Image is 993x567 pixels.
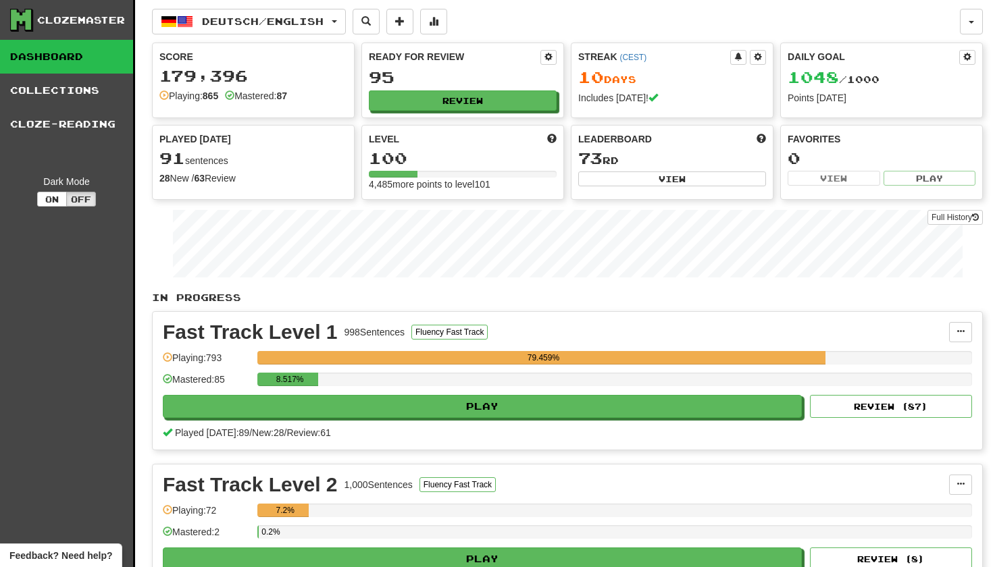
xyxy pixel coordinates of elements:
span: Open feedback widget [9,549,112,562]
div: Playing: 72 [163,504,251,526]
div: Mastered: 85 [163,373,251,395]
div: Ready for Review [369,50,540,63]
div: Includes [DATE]! [578,91,766,105]
div: 8.517% [261,373,318,386]
div: 998 Sentences [345,325,405,339]
div: 100 [369,150,557,167]
strong: 28 [159,173,170,184]
div: 7.2% [261,504,309,517]
span: Played [DATE] [159,132,231,146]
div: Playing: [159,89,218,103]
a: Full History [927,210,983,225]
button: Fluency Fast Track [411,325,488,340]
strong: 865 [203,90,218,101]
span: / 1000 [788,74,880,85]
span: Played [DATE]: 89 [175,427,249,438]
div: 79.459% [261,351,825,364]
div: 1,000 Sentences [345,478,413,491]
span: 91 [159,148,185,167]
button: Add sentence to collection [386,9,413,34]
button: Play [884,171,976,186]
div: New / Review [159,171,347,185]
div: 95 [369,69,557,86]
div: 4,485 more points to level 101 [369,178,557,191]
div: 179,396 [159,67,347,84]
button: Deutsch/English [152,9,346,34]
p: In Progress [152,291,983,304]
button: Fluency Fast Track [419,477,496,492]
div: Fast Track Level 2 [163,475,338,495]
span: 10 [578,67,604,86]
span: / [284,427,287,438]
button: View [578,171,766,186]
div: Score [159,50,347,63]
div: Day s [578,69,766,86]
div: Favorites [788,132,975,146]
button: Play [163,395,802,418]
button: On [37,192,67,207]
div: Streak [578,50,730,63]
button: Review (87) [810,395,972,418]
span: 73 [578,148,603,167]
div: Clozemaster [37,13,125,27]
span: Deutsch / English [202,16,324,27]
span: Score more points to level up [547,132,557,146]
button: More stats [420,9,447,34]
span: Review: 61 [286,427,330,438]
span: Level [369,132,399,146]
span: 1048 [788,67,839,86]
span: New: 28 [252,427,284,438]
div: Mastered: 2 [163,525,251,547]
button: Review [369,90,557,111]
div: Fast Track Level 1 [163,322,338,342]
div: sentences [159,150,347,167]
span: / [249,427,252,438]
a: (CEST) [619,53,646,62]
button: Off [66,192,96,207]
strong: 87 [276,90,287,101]
span: Leaderboard [578,132,652,146]
button: View [788,171,880,186]
strong: 63 [194,173,205,184]
div: Playing: 793 [163,351,251,373]
span: This week in points, UTC [757,132,766,146]
div: Mastered: [225,89,287,103]
div: Points [DATE] [788,91,975,105]
button: Search sentences [353,9,380,34]
div: rd [578,150,766,167]
div: Dark Mode [10,175,123,188]
div: 0 [788,150,975,167]
div: Daily Goal [788,50,959,65]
